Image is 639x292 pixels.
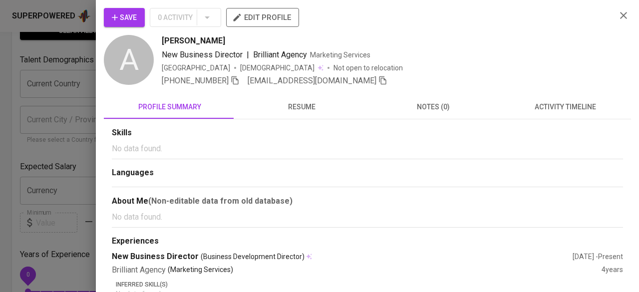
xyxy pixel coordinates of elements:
[248,76,376,85] span: [EMAIL_ADDRESS][DOMAIN_NAME]
[240,63,316,73] span: [DEMOGRAPHIC_DATA]
[201,252,305,262] span: (Business Development Director)
[168,265,233,276] p: (Marketing Services)
[373,101,493,113] span: notes (0)
[162,76,229,85] span: [PHONE_NUMBER]
[162,63,230,73] div: [GEOGRAPHIC_DATA]
[310,51,370,59] span: Marketing Services
[234,11,291,24] span: edit profile
[110,101,230,113] span: profile summary
[112,11,137,24] span: Save
[112,143,623,155] p: No data found.
[253,50,307,59] span: Brilliant Agency
[104,35,154,85] div: A
[242,101,361,113] span: resume
[112,251,573,263] div: New Business Director
[112,195,623,207] div: About Me
[226,13,299,21] a: edit profile
[112,211,623,223] p: No data found.
[226,8,299,27] button: edit profile
[162,50,243,59] span: New Business Director
[112,265,602,276] div: Brilliant Agency
[112,236,623,247] div: Experiences
[112,127,623,139] div: Skills
[116,280,623,289] p: Inferred Skill(s)
[104,8,145,27] button: Save
[602,265,623,276] div: 4 years
[247,49,249,61] span: |
[112,167,623,179] div: Languages
[505,101,625,113] span: activity timeline
[148,196,293,206] b: (Non-editable data from old database)
[333,63,403,73] p: Not open to relocation
[573,252,623,262] div: [DATE] - Present
[162,35,225,47] span: [PERSON_NAME]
